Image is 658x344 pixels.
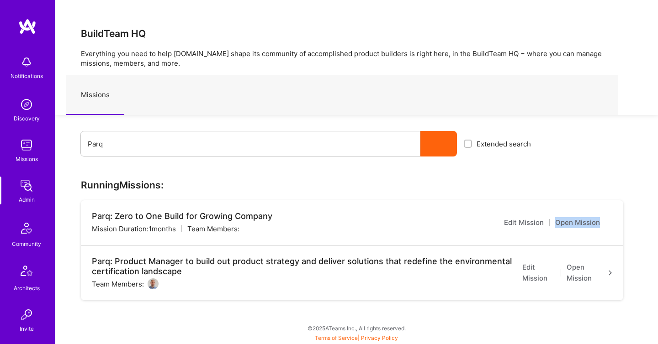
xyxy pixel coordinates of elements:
[315,334,358,341] a: Terms of Service
[148,278,159,289] img: User Avatar
[17,53,36,71] img: bell
[16,217,37,239] img: Community
[477,139,531,149] span: Extended search
[522,262,555,284] a: Edit Mission
[187,223,243,234] div: Team Members:
[435,141,442,147] i: icon Search
[19,195,35,204] div: Admin
[504,217,544,228] a: Edit Mission
[92,224,176,234] div: Mission Duration: 1 months
[11,71,43,81] div: Notifications
[12,239,41,249] div: Community
[605,219,612,226] i: icon ArrowRight
[16,261,37,283] img: Architects
[14,283,40,293] div: Architects
[92,256,522,276] div: Parq: Product Manager to build out product strategy and deliver solutions that redefine the envir...
[555,217,612,228] a: Open Mission
[361,334,398,341] a: Privacy Policy
[608,270,612,276] i: icon ArrowRight
[567,262,612,284] a: Open Mission
[92,278,159,289] div: Team Members:
[315,334,398,341] span: |
[66,75,124,115] a: Missions
[16,154,38,164] div: Missions
[81,28,632,39] h3: BuildTeam HQ
[92,211,272,221] div: Parq: Zero to One Build for Growing Company
[14,114,40,123] div: Discovery
[17,136,36,154] img: teamwork
[18,18,37,35] img: logo
[17,95,36,114] img: discovery
[81,179,632,191] h3: Running Missions:
[88,132,413,156] input: What type of mission are you looking for?
[17,177,36,195] img: admin teamwork
[20,324,34,334] div: Invite
[55,317,658,339] div: © 2025 ATeams Inc., All rights reserved.
[81,49,632,68] p: Everything you need to help [DOMAIN_NAME] shape its community of accomplished product builders is...
[17,306,36,324] img: Invite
